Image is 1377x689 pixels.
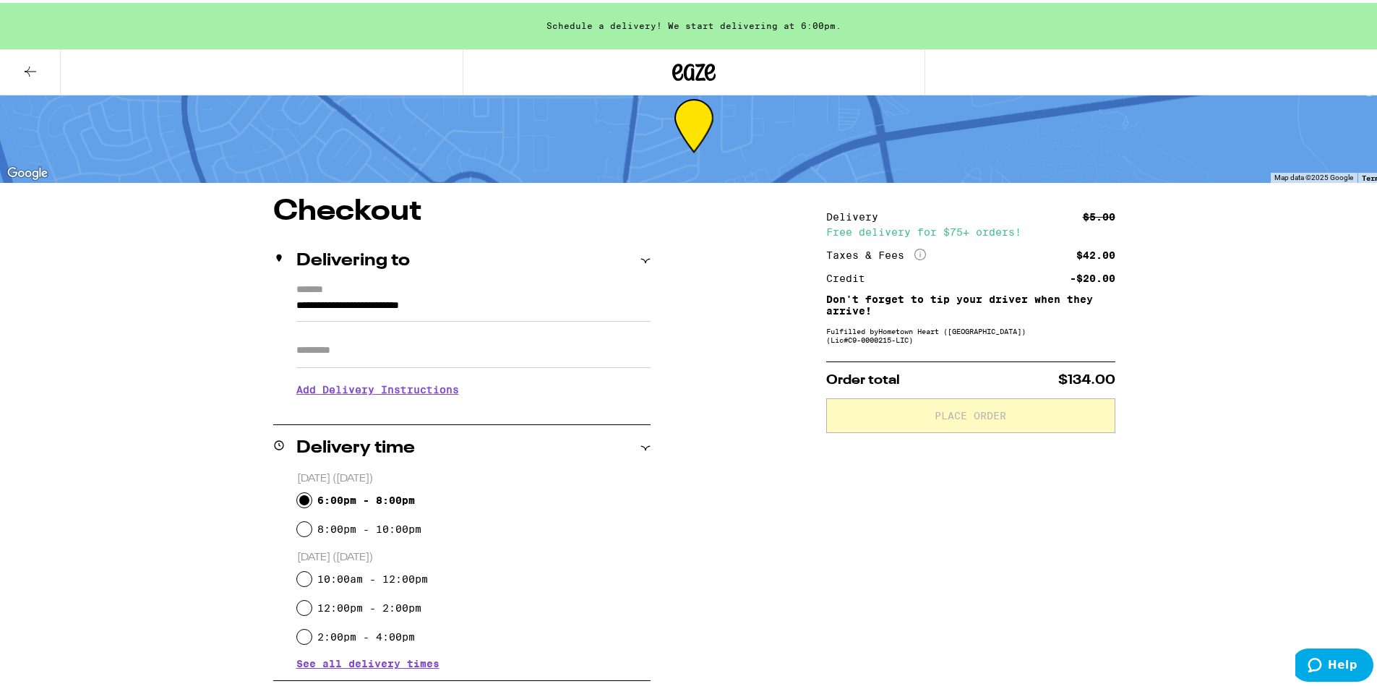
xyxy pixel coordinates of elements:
[317,521,421,532] label: 8:00pm - 10:00pm
[273,194,651,223] h1: Checkout
[317,628,415,640] label: 2:00pm - 4:00pm
[1070,270,1115,281] div: -$20.00
[826,224,1115,234] div: Free delivery for $75+ orders!
[935,408,1006,418] span: Place Order
[296,403,651,415] p: We'll contact you at [PHONE_NUMBER] when we arrive
[297,548,651,562] p: [DATE] ([DATE])
[826,246,926,259] div: Taxes & Fees
[296,437,415,454] h2: Delivery time
[1295,646,1373,682] iframe: Opens a widget where you can find more information
[297,469,651,483] p: [DATE] ([DATE])
[317,570,428,582] label: 10:00am - 12:00pm
[826,270,875,281] div: Credit
[826,395,1115,430] button: Place Order
[317,599,421,611] label: 12:00pm - 2:00pm
[1083,209,1115,219] div: $5.00
[4,161,51,180] img: Google
[1274,171,1353,179] span: Map data ©2025 Google
[296,249,410,267] h2: Delivering to
[826,209,888,219] div: Delivery
[4,161,51,180] a: Open this area in Google Maps (opens a new window)
[826,324,1115,341] div: Fulfilled by Hometown Heart ([GEOGRAPHIC_DATA]) (Lic# C9-0000215-LIC )
[826,291,1115,314] p: Don't forget to tip your driver when they arrive!
[1058,371,1115,384] span: $134.00
[1076,247,1115,257] div: $42.00
[296,656,439,666] button: See all delivery times
[317,492,415,503] label: 6:00pm - 8:00pm
[296,370,651,403] h3: Add Delivery Instructions
[826,371,900,384] span: Order total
